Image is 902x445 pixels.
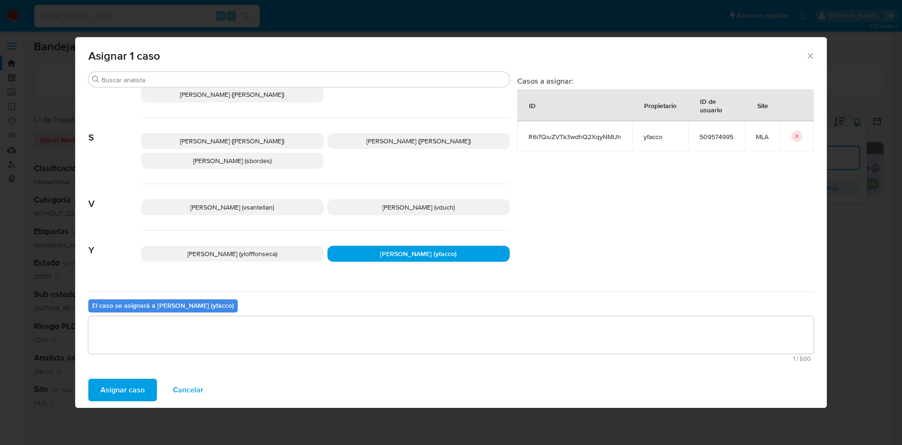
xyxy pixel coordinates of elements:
[187,249,277,258] span: [PERSON_NAME] (ylofffonseca)
[101,76,506,84] input: Buscar analista
[806,51,814,60] button: Cerrar ventana
[180,136,284,146] span: [PERSON_NAME] ([PERSON_NAME])
[756,133,769,141] span: MLA
[746,94,779,117] div: Site
[88,231,141,256] span: Y
[517,76,814,86] h3: Casos a asignar:
[327,199,510,215] div: [PERSON_NAME] (vduch)
[88,118,141,143] span: S
[141,153,324,169] div: [PERSON_NAME] (sbordes)
[380,249,457,258] span: [PERSON_NAME] (yfacco)
[141,199,324,215] div: [PERSON_NAME] (vsantellan)
[91,356,811,362] span: Máximo 500 caracteres
[88,379,157,401] button: Asignar caso
[791,131,802,142] button: icon-button
[101,380,145,400] span: Asignar caso
[173,380,203,400] span: Cancelar
[180,90,284,99] span: [PERSON_NAME] ([PERSON_NAME])
[327,133,510,149] div: [PERSON_NAME] ([PERSON_NAME])
[161,379,216,401] button: Cancelar
[141,246,324,262] div: [PERSON_NAME] (ylofffonseca)
[193,156,272,165] span: [PERSON_NAME] (sbordes)
[366,136,471,146] span: [PERSON_NAME] ([PERSON_NAME])
[190,203,274,212] span: [PERSON_NAME] (vsantellan)
[88,184,141,210] span: V
[75,37,827,408] div: assign-modal
[141,86,324,102] div: [PERSON_NAME] ([PERSON_NAME])
[644,133,677,141] span: yfacco
[633,94,688,117] div: Propietario
[92,301,234,310] b: El caso se asignará a [PERSON_NAME] (yfacco)
[529,133,621,141] span: R6i7QiuZVTk3wdhQ2XqyNMUh
[92,76,100,83] button: Buscar
[141,133,324,149] div: [PERSON_NAME] ([PERSON_NAME])
[700,133,733,141] span: 509574995
[689,90,744,121] div: ID de usuario
[382,203,455,212] span: [PERSON_NAME] (vduch)
[327,246,510,262] div: [PERSON_NAME] (yfacco)
[518,94,547,117] div: ID
[88,50,806,62] span: Asignar 1 caso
